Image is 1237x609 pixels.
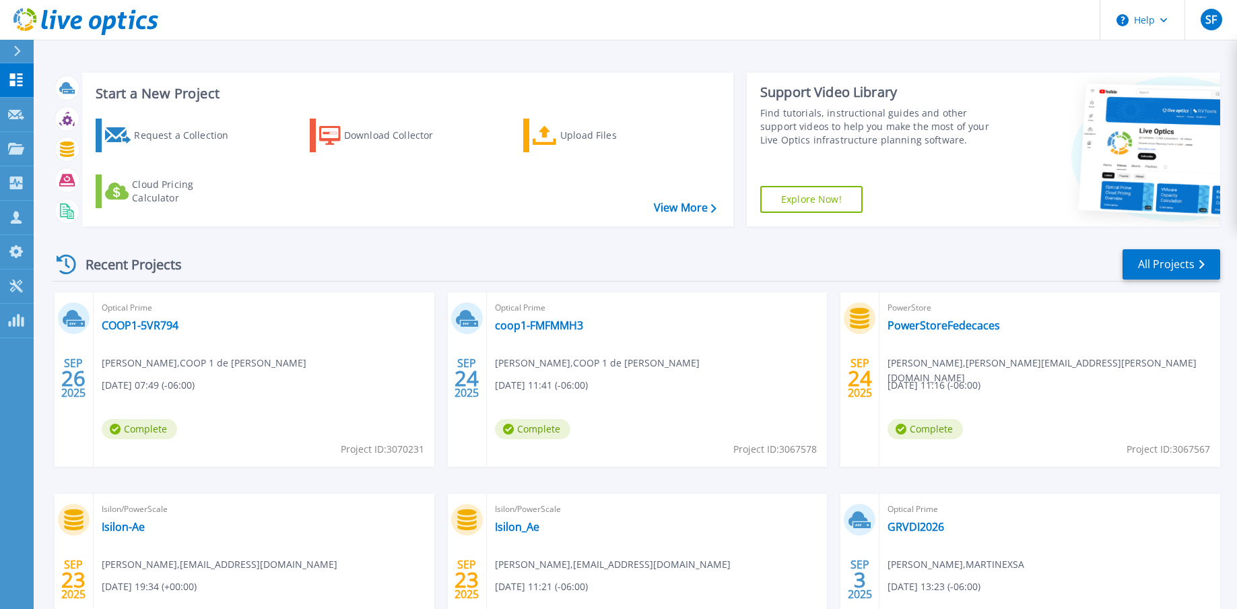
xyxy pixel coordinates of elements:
span: [PERSON_NAME] , [EMAIL_ADDRESS][DOMAIN_NAME] [495,557,731,572]
a: Download Collector [310,119,460,152]
span: 3 [854,574,866,585]
span: Complete [102,419,177,439]
h3: Start a New Project [96,86,716,101]
span: [PERSON_NAME] , COOP 1 de [PERSON_NAME] [102,356,306,371]
span: Project ID: 3067578 [733,442,817,457]
span: Optical Prime [888,502,1212,517]
span: 23 [61,574,86,585]
span: Optical Prime [102,300,426,315]
a: Explore Now! [760,186,863,213]
a: View More [654,201,716,214]
a: All Projects [1123,249,1220,280]
div: Cloud Pricing Calculator [132,178,240,205]
span: 26 [61,373,86,384]
span: SF [1205,14,1217,25]
span: [PERSON_NAME] , COOP 1 de [PERSON_NAME] [495,356,700,371]
a: COOP1-5VR794 [102,319,178,332]
span: [DATE] 11:16 (-06:00) [888,378,980,393]
div: SEP 2025 [847,555,873,604]
a: Request a Collection [96,119,246,152]
span: [DATE] 19:34 (+00:00) [102,579,197,594]
div: Request a Collection [134,122,242,149]
a: Upload Files [523,119,673,152]
div: Find tutorials, instructional guides and other support videos to help you make the most of your L... [760,106,1001,147]
div: SEP 2025 [454,555,479,604]
span: [DATE] 11:21 (-06:00) [495,579,588,594]
div: Download Collector [344,122,452,149]
span: 24 [848,373,872,384]
span: [PERSON_NAME] , [PERSON_NAME][EMAIL_ADDRESS][PERSON_NAME][DOMAIN_NAME] [888,356,1220,385]
a: Cloud Pricing Calculator [96,174,246,208]
span: Optical Prime [495,300,820,315]
span: PowerStore [888,300,1212,315]
div: SEP 2025 [61,354,86,403]
div: Recent Projects [52,248,200,281]
a: PowerStoreFedecaces [888,319,1000,332]
div: Support Video Library [760,84,1001,101]
span: Complete [495,419,570,439]
a: Isilon_Ae [495,520,539,534]
span: Project ID: 3067567 [1127,442,1210,457]
div: Upload Files [560,122,668,149]
span: Project ID: 3070231 [341,442,424,457]
div: SEP 2025 [61,555,86,604]
span: [DATE] 13:23 (-06:00) [888,579,980,594]
span: Isilon/PowerScale [495,502,820,517]
span: Complete [888,419,963,439]
span: [DATE] 07:49 (-06:00) [102,378,195,393]
a: coop1-FMFMMH3 [495,319,583,332]
a: GRVDI2026 [888,520,944,534]
span: Isilon/PowerScale [102,502,426,517]
div: SEP 2025 [847,354,873,403]
span: [DATE] 11:41 (-06:00) [495,378,588,393]
a: Isilon-Ae [102,520,145,534]
div: SEP 2025 [454,354,479,403]
span: 24 [455,373,479,384]
span: 23 [455,574,479,585]
span: [PERSON_NAME] , [EMAIL_ADDRESS][DOMAIN_NAME] [102,557,337,572]
span: [PERSON_NAME] , MARTINEXSA [888,557,1024,572]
